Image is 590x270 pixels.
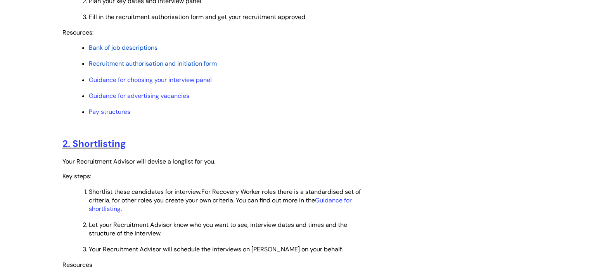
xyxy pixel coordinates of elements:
[89,196,352,213] a: Guidance for shortlisting
[62,172,91,180] span: Key steps:
[62,261,92,269] span: Resources
[89,44,157,52] a: Bank of job descriptions
[89,13,305,21] span: Fill in the recruitment authorisation form and get your recruitment approved
[62,157,215,165] span: Your Recruitment Advisor will devise a longlist for you.
[89,196,352,213] span: .
[89,59,217,68] a: Recruitment authorisation and initiation form
[89,108,130,116] a: Pay structures
[89,76,212,84] a: Guidance for choosing your interview panel
[89,92,189,100] a: Guidance for advertising vacancies
[89,188,361,204] span: For Recovery Worker roles there is a standardised set of criteria, for other roles you create you...
[89,245,343,253] span: Your Recruitment Advisor will schedule the interviews on [PERSON_NAME] on your behalf.
[62,28,93,37] span: Resources:
[62,138,126,150] a: 2. Shortlisting
[89,188,201,196] span: Shortlist these candidates for interview.
[89,221,347,237] span: Let your Recruitment Advisor know who you want to see, interview dates and times and the structur...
